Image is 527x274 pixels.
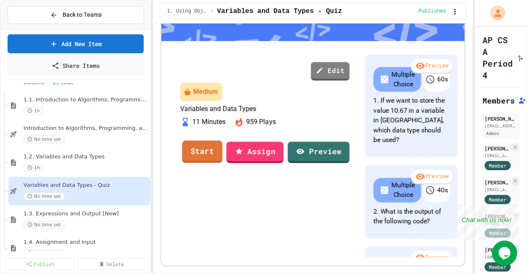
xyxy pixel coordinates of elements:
[288,142,349,163] a: Preview
[167,8,207,15] span: 1. Using Objects and Methods
[24,182,149,189] span: Variables and Data Types - Quiz
[482,34,512,81] h1: AP CS A Period 4
[485,123,517,129] div: [EMAIL_ADDRESS][DOMAIN_NAME]
[24,192,65,200] span: No time set
[457,204,519,240] iframe: chat widget
[481,3,507,23] div: My Account
[8,57,144,75] a: Share Items
[6,258,74,270] a: Publish
[77,258,145,270] a: Delete
[246,117,275,127] p: 959 Plays
[24,125,149,132] span: Introduction to Algorithms, Programming, and Compilers
[485,178,509,186] div: [PERSON_NAME]
[192,117,225,127] p: 11 Minutes
[485,186,509,193] div: [EMAIL_ADDRESS][DOMAIN_NAME]
[226,142,283,163] a: Assign
[210,8,213,15] span: /
[8,34,144,53] a: Add New Item
[411,251,452,266] div: Preview
[373,207,449,226] p: 2. What is the output of the following code?
[24,239,149,246] span: 1.4. Assignment and Input
[411,59,452,74] div: Preview
[485,145,509,152] div: [PERSON_NAME]
[373,96,449,145] p: 1. If we want to store the value 10.67 in a variable in [GEOGRAPHIC_DATA], which data type should...
[24,153,149,160] span: 1.2. Variables and Data Types
[182,140,223,163] a: Start
[24,249,65,257] span: No time set
[411,170,452,185] div: Preview
[24,96,149,103] span: 1.1. Introduction to Algorithms, Programming, and Compilers
[63,10,102,19] span: Back to Teams
[437,75,448,85] p: 60 s
[217,6,342,16] span: Variables and Data Types - Quiz
[485,130,501,137] div: Admin
[180,105,350,113] p: Variables and Data Types
[391,180,415,200] p: Multiple Choice
[391,70,415,89] p: Multiple Choice
[24,135,65,143] span: No time set
[489,196,506,203] span: Member
[489,263,506,271] span: Member
[437,185,448,195] p: 40 s
[492,240,519,266] iframe: chat widget
[419,8,449,15] div: Content is published and visible to students
[24,164,44,172] span: 1h
[485,254,509,260] div: [EMAIL_ADDRESS][DOMAIN_NAME]
[485,115,517,122] div: [PERSON_NAME]
[193,87,218,97] div: Medium
[485,153,509,159] div: [EMAIL_ADDRESS][DOMAIN_NAME]
[24,107,44,115] span: 1h
[485,246,509,253] div: [PERSON_NAME]
[516,52,524,62] button: Click to see fork details
[8,6,144,24] button: Back to Teams
[24,210,149,217] span: 1.3. Expressions and Output [New]
[311,62,349,80] a: Edit
[489,162,506,169] span: Member
[24,221,65,229] span: No time set
[482,95,514,106] h2: Members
